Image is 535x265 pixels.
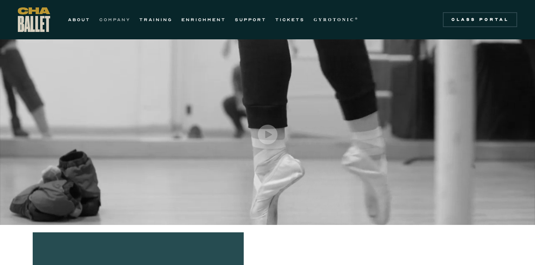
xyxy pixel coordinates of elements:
a: ABOUT [68,15,90,24]
a: home [18,7,50,32]
a: TRAINING [139,15,172,24]
a: SUPPORT [235,15,266,24]
sup: ® [355,17,359,20]
strong: GYROTONIC [314,17,355,22]
a: TICKETS [275,15,305,24]
a: ENRICHMENT [181,15,226,24]
div: Class Portal [447,17,513,23]
a: GYROTONIC® [314,15,359,24]
a: COMPANY [99,15,130,24]
a: Class Portal [443,12,517,27]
